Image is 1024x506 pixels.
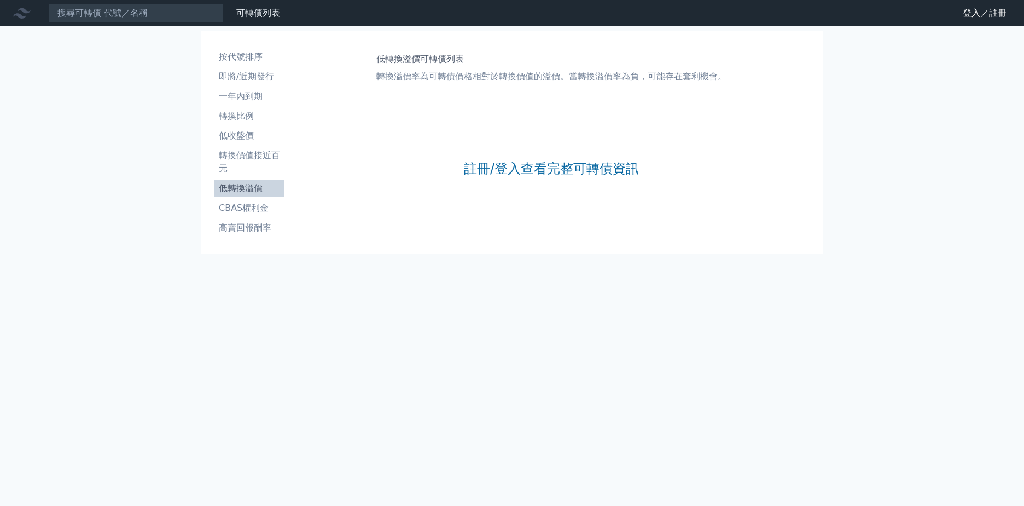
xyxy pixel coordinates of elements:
li: 低收盤價 [214,129,284,142]
li: 高賣回報酬率 [214,221,284,234]
a: 轉換比例 [214,107,284,125]
li: 按代號排序 [214,50,284,64]
a: 低收盤價 [214,127,284,145]
a: 一年內到期 [214,88,284,105]
a: 轉換價值接近百元 [214,147,284,177]
a: 高賣回報酬率 [214,219,284,237]
li: 即將/近期發行 [214,70,284,83]
li: CBAS權利金 [214,202,284,215]
a: 低轉換溢價 [214,180,284,197]
h1: 低轉換溢價可轉債列表 [376,53,726,66]
a: CBAS權利金 [214,199,284,217]
input: 搜尋可轉債 代號／名稱 [48,4,223,22]
li: 低轉換溢價 [214,182,284,195]
li: 一年內到期 [214,90,284,103]
a: 可轉債列表 [236,8,280,18]
p: 轉換溢價率為可轉債價格相對於轉換價值的溢價。當轉換溢價率為負，可能存在套利機會。 [376,70,726,83]
li: 轉換價值接近百元 [214,149,284,175]
a: 按代號排序 [214,48,284,66]
a: 登入／註冊 [954,4,1015,22]
a: 即將/近期發行 [214,68,284,85]
a: 註冊/登入查看完整可轉債資訊 [464,160,639,177]
li: 轉換比例 [214,110,284,123]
